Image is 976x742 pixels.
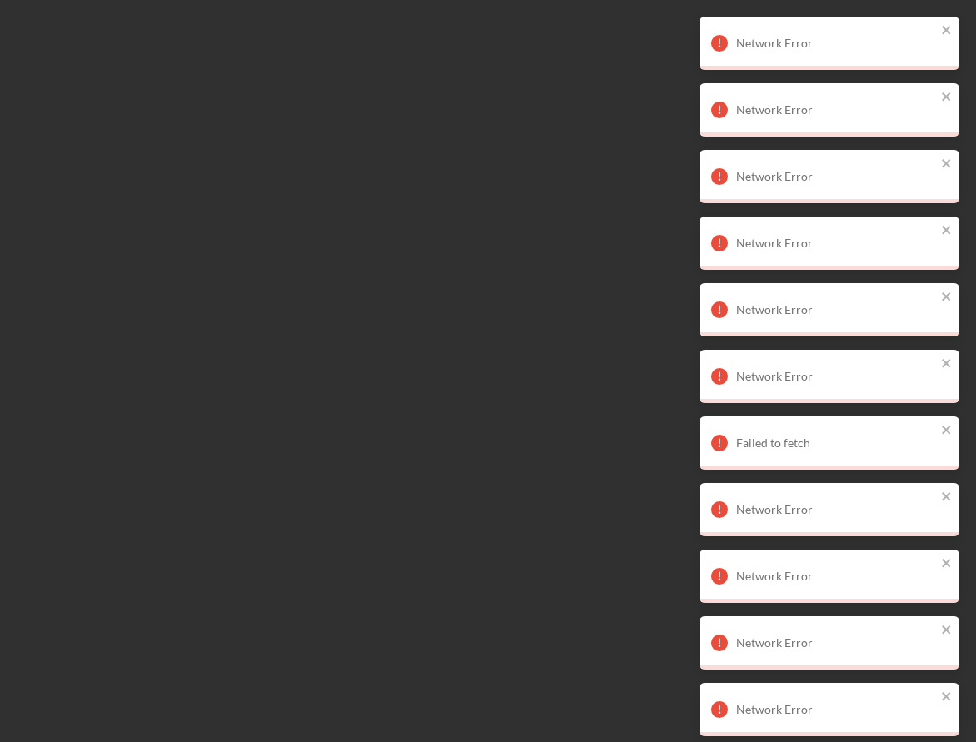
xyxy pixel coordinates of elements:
[736,703,936,716] div: Network Error
[736,37,936,50] div: Network Error
[941,490,953,505] button: close
[736,237,936,250] div: Network Error
[736,103,936,117] div: Network Error
[941,157,953,172] button: close
[941,556,953,572] button: close
[941,356,953,372] button: close
[941,90,953,106] button: close
[941,690,953,705] button: close
[736,303,936,316] div: Network Error
[736,503,936,516] div: Network Error
[941,23,953,39] button: close
[736,636,936,650] div: Network Error
[941,423,953,439] button: close
[941,623,953,639] button: close
[736,170,936,183] div: Network Error
[736,436,936,450] div: Failed to fetch
[736,570,936,583] div: Network Error
[941,223,953,239] button: close
[941,290,953,306] button: close
[736,370,936,383] div: Network Error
